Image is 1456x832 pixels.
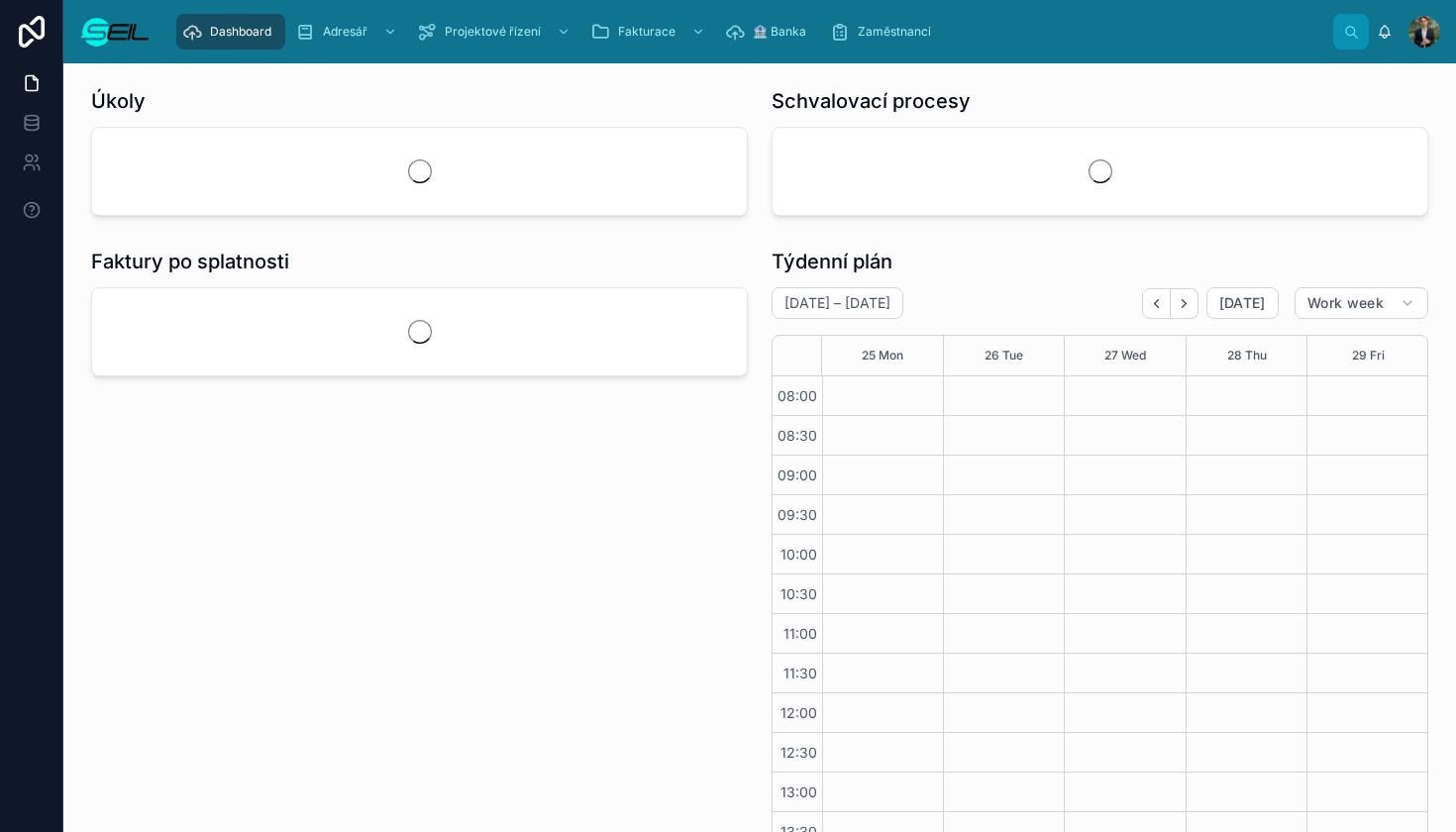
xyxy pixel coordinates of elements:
[210,24,271,40] span: Dashboard
[1104,336,1146,375] button: 27 Wed
[1352,336,1385,375] button: 29 Fri
[776,744,822,761] span: 12:30
[773,467,822,483] span: 09:00
[985,336,1023,375] button: 26 Tue
[1219,294,1266,312] span: [DATE]
[91,87,146,115] h1: Úkoly
[79,16,151,48] img: App logo
[772,248,892,275] h1: Týdenní plán
[753,24,806,40] span: 🏦 Banka
[784,293,890,313] h2: [DATE] – [DATE]
[1142,288,1171,319] button: Back
[773,427,822,444] span: 08:30
[176,14,285,50] a: Dashboard
[618,24,676,40] span: Fakturace
[824,14,945,50] a: Zaměstnanci
[1307,294,1384,312] span: Work week
[776,546,822,563] span: 10:00
[1227,336,1267,375] button: 28 Thu
[772,87,971,115] h1: Schvalovací procesy
[1295,287,1428,319] button: Work week
[776,585,822,602] span: 10:30
[584,14,715,50] a: Fakturace
[776,783,822,800] span: 13:00
[773,387,822,404] span: 08:00
[411,14,580,50] a: Projektové řízení
[1171,288,1198,319] button: Next
[773,506,822,523] span: 09:30
[862,336,903,375] button: 25 Mon
[91,248,289,275] h1: Faktury po splatnosti
[445,24,541,40] span: Projektové řízení
[289,14,407,50] a: Adresář
[323,24,367,40] span: Adresář
[1206,287,1279,319] button: [DATE]
[166,10,1333,53] div: scrollable content
[779,665,822,681] span: 11:30
[719,14,820,50] a: 🏦 Banka
[779,625,822,642] span: 11:00
[858,24,931,40] span: Zaměstnanci
[776,704,822,721] span: 12:00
